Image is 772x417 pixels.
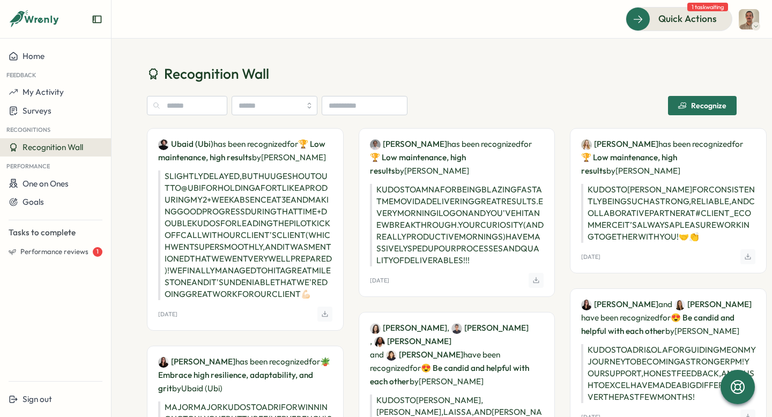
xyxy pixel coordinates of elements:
div: Recognize [678,101,726,110]
img: Hasan Naqvi [451,323,462,334]
img: Adriana Fosca [581,300,592,310]
p: has been recognized by [PERSON_NAME] [370,137,544,177]
a: Amna Khattak[PERSON_NAME] [370,138,447,150]
a: Adriana Fosca[PERSON_NAME] [581,299,658,310]
a: Laissa Duclos[PERSON_NAME] [374,336,451,347]
button: Recognize [668,96,737,115]
span: Performance reviews [20,247,88,257]
button: Expand sidebar [92,14,102,25]
span: Recognition Wall [23,142,83,152]
p: have been recognized by [PERSON_NAME] [581,297,755,338]
span: One on Ones [23,178,69,189]
a: Sarah McEwan[PERSON_NAME] [581,138,658,150]
a: Adriana Fosca[PERSON_NAME] [158,356,235,368]
p: Tasks to complete [9,227,102,239]
a: Hasan Naqvi[PERSON_NAME] [451,322,529,334]
span: , [447,321,529,334]
span: for [410,363,421,373]
p: [DATE] [370,277,389,284]
p: KUDOS TO [PERSON_NAME] FOR CONSISTENTLY BEING SUCH A STRONG, RELIABLE, AND COLLABORATIVE PARTNER ... [581,184,755,243]
span: 🏆 Low maintenance, high results [370,152,466,176]
img: Amna Khattak [370,139,381,150]
span: Home [23,51,44,61]
span: for [659,312,671,323]
a: Elisabetta ​Casagrande[PERSON_NAME] [370,322,447,334]
p: [DATE] [158,311,177,318]
a: Zara Malik[PERSON_NAME] [386,349,463,361]
img: Francisco Afonso [739,9,759,29]
p: [DATE] [581,254,600,260]
span: 1 task waiting [687,3,728,11]
button: Quick Actions [626,7,732,31]
span: 😍 Be candid and helpful with each other [370,363,529,386]
a: Ubaid (Ubi)Ubaid (Ubi) [158,138,213,150]
img: Zara Malik [386,350,397,361]
p: KUDOS TO AMNA FOR BEING BLAZING FAST AT MEMOVIDA DELIVERING GREAT RESULTS. EVERY MORNING I LOG ON... [370,184,544,266]
p: has been recognized by Ubaid (Ubi) [158,355,332,395]
span: Sign out [23,394,52,404]
span: Goals [23,197,44,207]
span: , [370,334,451,348]
span: Recognition Wall [164,64,269,83]
img: Ola Bak [674,300,685,310]
span: Surveys [23,106,51,116]
span: 🪴 Embrace high resilience, adaptability, and grit [158,356,330,393]
img: Adriana Fosca [158,357,169,368]
p: KUDOS TO ADRI & OLA FOR GUIDING ME ON MY JOURNEY TO BECOMING A STRONGER PM! YOUR SUPPORT, HONEST ... [581,344,755,403]
p: has been recognized by [PERSON_NAME] [581,137,755,177]
p: SLIGHTLY DELAYED, BUT HUUGE SHOUTOUT TO @UBI FOR HOLDING A FORT LIKE A PRO DURING MY 2+ WEEK ABSE... [158,170,332,300]
img: Elisabetta ​Casagrande [370,323,381,334]
span: for [309,356,320,367]
span: and [370,349,384,361]
a: Ola Bak[PERSON_NAME] [674,299,752,310]
img: Laissa Duclos [374,337,385,347]
span: for [287,139,298,149]
span: for [732,139,743,149]
span: My Activity [23,87,64,97]
span: 🏆 Low maintenance, high results [581,152,677,176]
p: has been recognized by [PERSON_NAME] [158,137,332,164]
span: and [658,299,672,310]
p: have been recognized by [PERSON_NAME] [370,321,544,388]
img: Sarah McEwan [581,139,592,150]
span: Quick Actions [658,12,717,26]
img: Ubaid (Ubi) [158,139,169,150]
span: for [521,139,532,149]
div: 1 [93,247,102,257]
